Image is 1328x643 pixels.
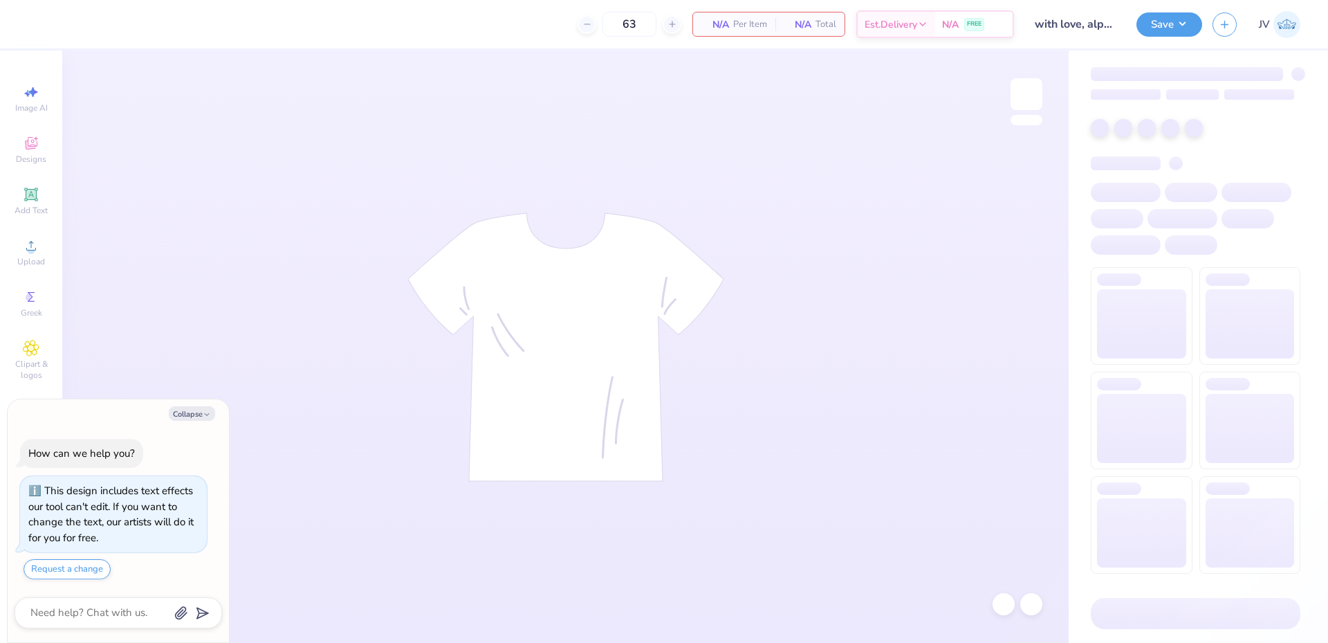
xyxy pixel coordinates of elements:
[733,17,767,32] span: Per Item
[407,212,724,482] img: tee-skeleton.svg
[21,307,42,318] span: Greek
[1259,11,1300,38] a: JV
[967,19,981,29] span: FREE
[17,256,45,267] span: Upload
[7,359,55,381] span: Clipart & logos
[815,17,836,32] span: Total
[1024,10,1126,38] input: Untitled Design
[16,154,46,165] span: Designs
[28,484,194,545] div: This design includes text effects our tool can't edit. If you want to change the text, our artist...
[865,17,917,32] span: Est. Delivery
[942,17,959,32] span: N/A
[784,17,811,32] span: N/A
[1136,12,1202,37] button: Save
[15,205,48,216] span: Add Text
[602,12,656,37] input: – –
[15,102,48,114] span: Image AI
[1273,11,1300,38] img: Jo Vincent
[24,559,111,579] button: Request a change
[28,446,135,460] div: How can we help you?
[1259,17,1270,33] span: JV
[169,406,215,421] button: Collapse
[701,17,729,32] span: N/A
